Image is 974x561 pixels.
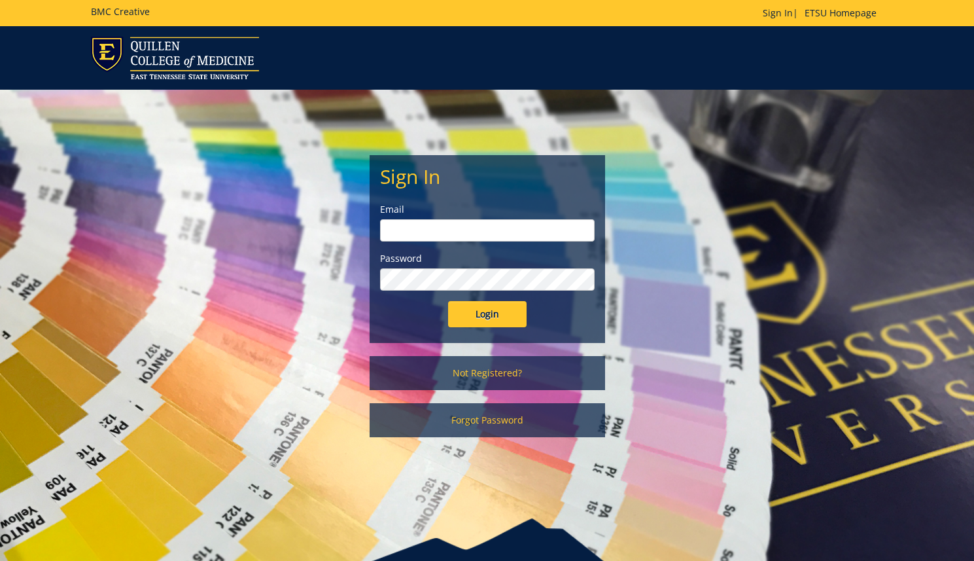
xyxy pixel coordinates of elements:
a: Not Registered? [370,356,605,390]
p: | [763,7,883,20]
h2: Sign In [380,166,595,187]
h5: BMC Creative [91,7,150,16]
img: ETSU logo [91,37,259,79]
input: Login [448,301,527,327]
a: ETSU Homepage [798,7,883,19]
label: Email [380,203,595,216]
label: Password [380,252,595,265]
a: Sign In [763,7,793,19]
a: Forgot Password [370,403,605,437]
